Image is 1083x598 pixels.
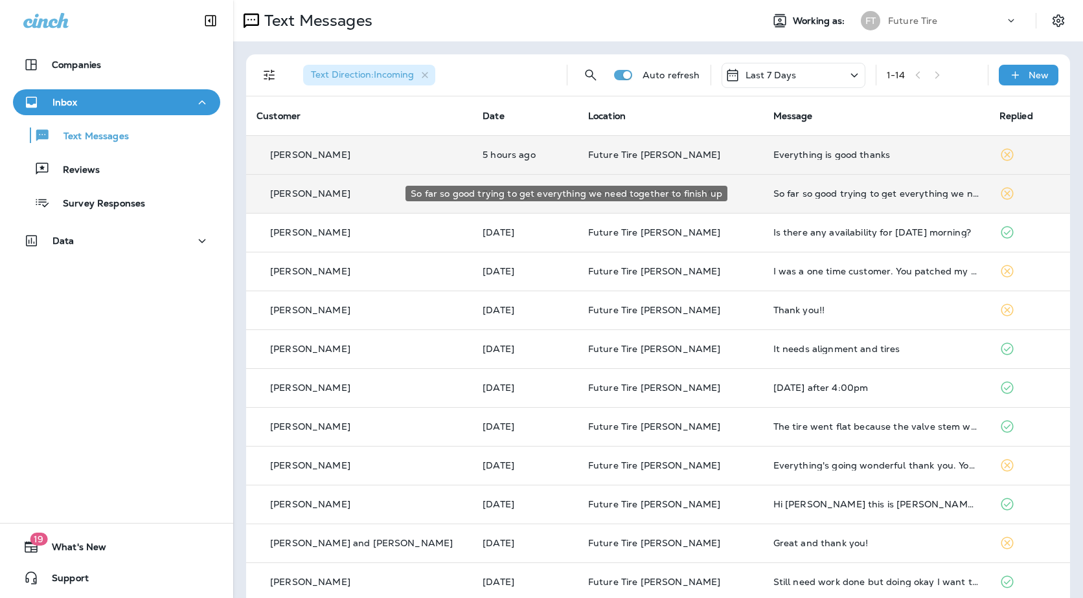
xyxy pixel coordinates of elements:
[793,16,848,27] span: Working as:
[588,110,626,122] span: Location
[773,227,979,238] div: Is there any availability for tomorrow morning?
[50,164,100,177] p: Reviews
[270,382,350,393] p: [PERSON_NAME]
[588,421,721,432] span: Future Tire [PERSON_NAME]
[13,52,220,78] button: Companies
[887,70,906,80] div: 1 - 14
[773,266,979,276] div: I was a one time customer. You patched my tire and reassured me the one patch would be fine only ...
[588,576,721,588] span: Future Tire [PERSON_NAME]
[13,189,220,216] button: Survey Responses
[483,460,567,471] p: Sep 23, 2025 11:49 AM
[773,421,979,432] div: The tire went flat because the valve stem was broken, perhaps during the mounting of the new tire...
[588,460,721,471] span: Future Tire [PERSON_NAME]
[270,188,350,199] p: [PERSON_NAME]
[270,577,350,587] p: [PERSON_NAME]
[270,421,350,432] p: [PERSON_NAME]
[773,149,979,160] div: Everything is good thanks
[483,421,567,432] p: Sep 23, 2025 01:49 PM
[13,89,220,115] button: Inbox
[50,198,145,210] p: Survey Responses
[483,538,567,548] p: Sep 23, 2025 10:33 AM
[578,62,604,88] button: Search Messages
[13,122,220,149] button: Text Messages
[643,70,700,80] p: Auto refresh
[13,228,220,254] button: Data
[999,110,1033,122] span: Replied
[39,573,89,588] span: Support
[773,305,979,315] div: Thank you!!
[270,460,350,471] p: [PERSON_NAME]
[773,499,979,509] div: Hi Eric this is John I don't know who you are but don't ever send me another text thank you
[588,227,721,238] span: Future Tire [PERSON_NAME]
[483,149,567,160] p: Sep 30, 2025 09:51 AM
[1029,70,1049,80] p: New
[483,577,567,587] p: Sep 23, 2025 08:25 AM
[256,110,301,122] span: Customer
[773,382,979,393] div: Friday after 4:00pm
[1047,9,1070,32] button: Settings
[303,65,435,85] div: Text Direction:Incoming
[588,498,721,510] span: Future Tire [PERSON_NAME]
[13,155,220,183] button: Reviews
[773,538,979,548] div: Great and thank you!
[259,11,372,30] p: Text Messages
[270,344,350,354] p: [PERSON_NAME]
[773,460,979,471] div: Everything's going wonderful thank you. You guys are awesome.
[13,534,220,560] button: 19What's New
[588,537,721,549] span: Future Tire [PERSON_NAME]
[405,186,727,201] div: So far so good trying to get everything we need together to finish up
[13,565,220,591] button: Support
[483,382,567,393] p: Sep 23, 2025 02:38 PM
[52,236,74,246] p: Data
[270,305,350,315] p: [PERSON_NAME]
[588,304,721,316] span: Future Tire [PERSON_NAME]
[861,11,880,30] div: FT
[311,69,414,80] span: Text Direction : Incoming
[773,577,979,587] div: Still need work done but doing okay I want to do the front brakes in October
[483,266,567,276] p: Sep 28, 2025 08:25 AM
[773,188,979,199] div: So far so good trying to get everything we need together to finish up
[483,110,505,122] span: Date
[773,110,813,122] span: Message
[52,97,77,107] p: Inbox
[30,533,47,546] span: 19
[588,343,721,355] span: Future Tire [PERSON_NAME]
[256,62,282,88] button: Filters
[51,131,129,143] p: Text Messages
[270,499,350,509] p: [PERSON_NAME]
[483,499,567,509] p: Sep 23, 2025 10:44 AM
[888,16,938,26] p: Future Tire
[746,70,797,80] p: Last 7 Days
[588,382,721,393] span: Future Tire [PERSON_NAME]
[270,266,350,276] p: [PERSON_NAME]
[483,344,567,354] p: Sep 24, 2025 09:12 AM
[270,149,350,160] p: [PERSON_NAME]
[773,344,979,354] div: It needs alignment and tires
[270,227,350,238] p: [PERSON_NAME]
[39,542,106,557] span: What's New
[270,538,453,548] p: [PERSON_NAME] and [PERSON_NAME]
[192,8,229,34] button: Collapse Sidebar
[52,60,101,70] p: Companies
[588,265,721,277] span: Future Tire [PERSON_NAME]
[483,305,567,315] p: Sep 24, 2025 04:41 PM
[483,227,567,238] p: Sep 29, 2025 01:40 PM
[588,149,721,161] span: Future Tire [PERSON_NAME]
